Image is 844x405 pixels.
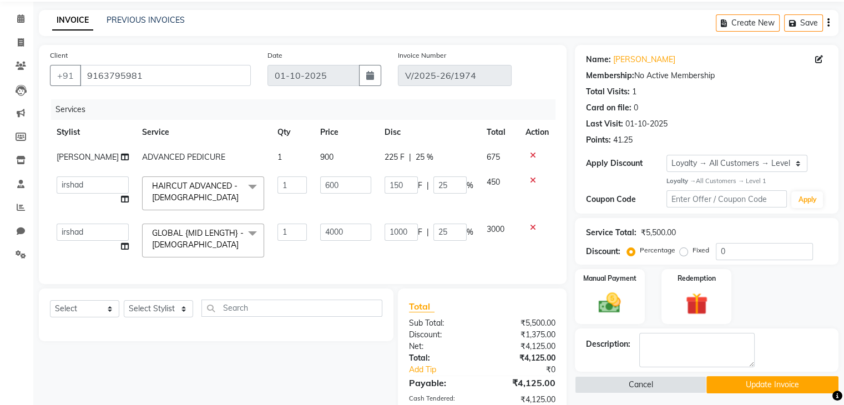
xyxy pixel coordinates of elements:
[277,152,282,162] span: 1
[80,65,251,86] input: Search by Name/Mobile/Email/Code
[418,180,422,191] span: F
[586,54,611,65] div: Name:
[480,120,519,145] th: Total
[401,341,482,352] div: Net:
[52,11,93,31] a: INVOICE
[142,152,225,162] span: ADVANCED PEDICURE
[385,151,405,163] span: 225 F
[586,194,666,205] div: Coupon Code
[625,118,668,130] div: 01-10-2025
[586,246,620,257] div: Discount:
[467,226,473,238] span: %
[152,228,244,250] span: GLOBAL {MID LENGTH} - [DEMOGRAPHIC_DATA]
[586,134,611,146] div: Points:
[482,352,564,364] div: ₹4,125.00
[586,338,630,350] div: Description:
[634,102,638,114] div: 0
[401,329,482,341] div: Discount:
[487,177,500,187] span: 450
[716,14,780,32] button: Create New
[51,99,564,120] div: Services
[586,118,623,130] div: Last Visit:
[427,180,429,191] span: |
[482,341,564,352] div: ₹4,125.00
[784,14,823,32] button: Save
[482,376,564,389] div: ₹4,125.00
[314,120,378,145] th: Price
[467,180,473,191] span: %
[487,224,504,234] span: 3000
[706,376,838,393] button: Update Invoice
[586,70,634,82] div: Membership:
[50,50,68,60] label: Client
[586,70,827,82] div: No Active Membership
[519,120,555,145] th: Action
[267,50,282,60] label: Date
[640,245,675,255] label: Percentage
[482,317,564,329] div: ₹5,500.00
[416,151,433,163] span: 25 %
[50,65,81,86] button: +91
[201,300,382,317] input: Search
[409,301,434,312] span: Total
[320,152,333,162] span: 900
[135,120,271,145] th: Service
[586,158,666,169] div: Apply Discount
[409,151,411,163] span: |
[586,86,630,98] div: Total Visits:
[632,86,636,98] div: 1
[401,376,482,389] div: Payable:
[666,176,827,186] div: All Customers → Level 1
[586,102,631,114] div: Card on file:
[427,226,429,238] span: |
[496,364,563,376] div: ₹0
[401,352,482,364] div: Total:
[418,226,422,238] span: F
[666,190,787,207] input: Enter Offer / Coupon Code
[482,329,564,341] div: ₹1,375.00
[791,191,823,208] button: Apply
[613,134,633,146] div: 41.25
[613,54,675,65] a: [PERSON_NAME]
[152,181,239,202] span: HAIRCUT ADVANCED - [DEMOGRAPHIC_DATA]
[592,290,628,316] img: _cash.svg
[678,274,716,283] label: Redemption
[398,50,446,60] label: Invoice Number
[679,290,715,318] img: _gift.svg
[583,274,636,283] label: Manual Payment
[401,317,482,329] div: Sub Total:
[239,240,244,250] a: x
[57,152,119,162] span: [PERSON_NAME]
[666,177,696,185] strong: Loyalty →
[575,376,707,393] button: Cancel
[641,227,676,239] div: ₹5,500.00
[239,193,244,202] a: x
[487,152,500,162] span: 675
[586,227,636,239] div: Service Total:
[401,364,496,376] a: Add Tip
[271,120,314,145] th: Qty
[50,120,135,145] th: Stylist
[378,120,480,145] th: Disc
[107,15,185,25] a: PREVIOUS INVOICES
[693,245,709,255] label: Fixed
